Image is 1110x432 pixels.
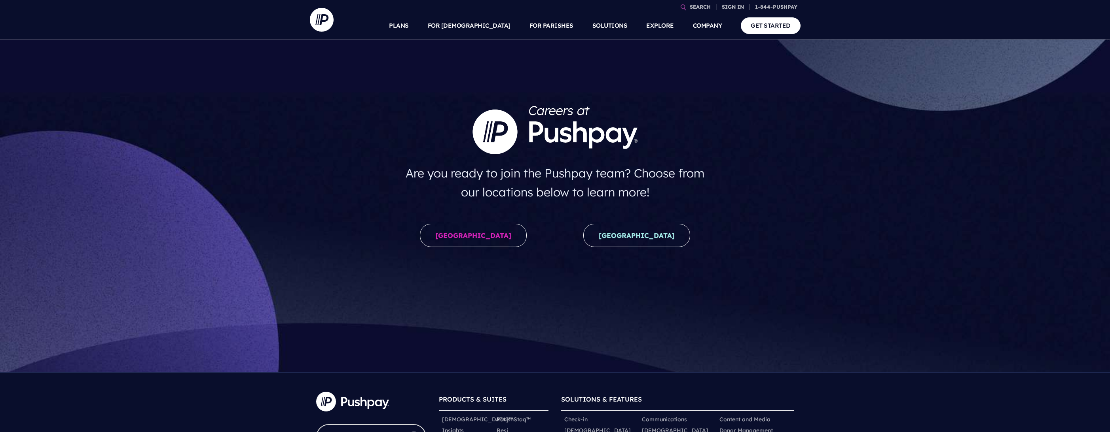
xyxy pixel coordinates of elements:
a: PLANS [389,12,409,40]
h4: Are you ready to join the Pushpay team? Choose from our locations below to learn more! [398,160,712,205]
a: [GEOGRAPHIC_DATA] [420,224,527,247]
h6: PRODUCTS & SUITES [439,392,549,410]
a: [DEMOGRAPHIC_DATA]™ [442,415,513,423]
a: SOLUTIONS [592,12,628,40]
a: Content and Media [719,415,770,423]
a: GET STARTED [741,17,801,34]
a: FOR [DEMOGRAPHIC_DATA] [428,12,510,40]
h6: SOLUTIONS & FEATURES [561,392,794,410]
a: Check-in [564,415,588,423]
a: Communications [642,415,687,423]
a: [GEOGRAPHIC_DATA] [583,224,690,247]
a: ParishStaq™ [497,415,531,423]
a: FOR PARISHES [529,12,573,40]
a: COMPANY [693,12,722,40]
a: EXPLORE [646,12,674,40]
